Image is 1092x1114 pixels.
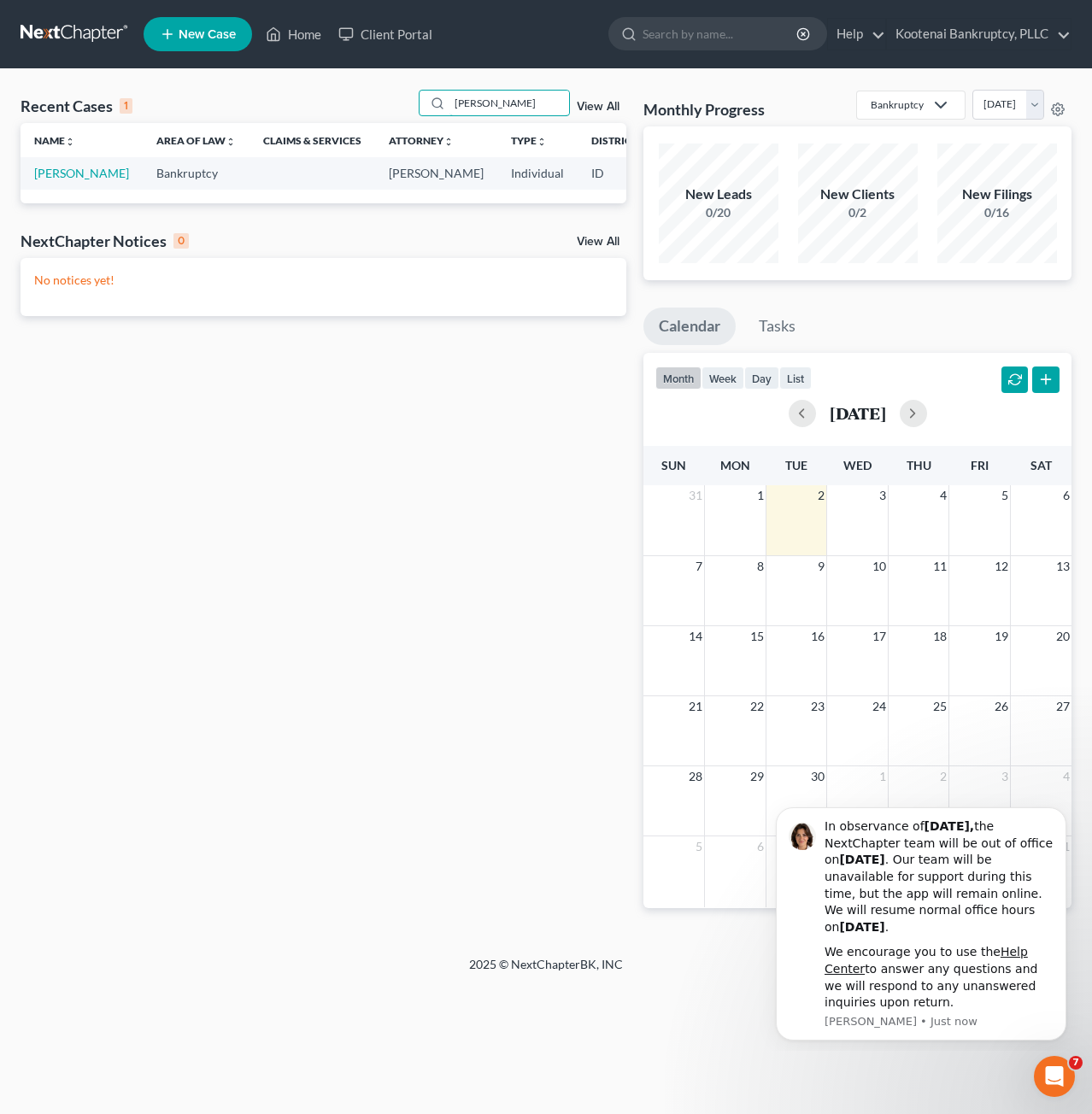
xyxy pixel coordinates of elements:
span: 31 [687,485,704,506]
a: Home [257,19,330,50]
span: 14 [687,626,704,647]
span: Sat [1030,458,1052,472]
div: 0 [173,233,189,249]
p: No notices yet! [34,272,613,289]
div: NextChapter Notices [21,231,189,251]
button: list [779,366,812,390]
span: New Case [179,28,236,41]
span: 17 [871,626,888,647]
span: 5 [694,836,704,857]
h2: [DATE] [830,404,886,422]
span: Mon [720,458,750,472]
i: unfold_more [443,137,454,147]
div: 2025 © NextChapterBK, INC [59,956,1033,987]
span: 22 [749,696,766,717]
span: 2 [938,766,948,787]
a: Client Portal [330,19,441,50]
div: 1 [120,98,132,114]
div: New Filings [937,185,1057,204]
a: Districtunfold_more [591,134,648,147]
span: 2 [816,485,826,506]
span: 13 [1054,556,1071,577]
i: unfold_more [65,137,75,147]
i: unfold_more [537,137,547,147]
span: Sun [661,458,686,472]
a: Typeunfold_more [511,134,547,147]
span: Fri [971,458,989,472]
a: Kootenai Bankruptcy, PLLC [887,19,1071,50]
button: month [655,366,702,390]
a: Nameunfold_more [34,134,75,147]
td: ID [578,157,661,189]
span: 25 [931,696,948,717]
span: 4 [938,485,948,506]
div: Bankruptcy [871,97,924,112]
h3: Monthly Progress [643,99,765,120]
span: Tue [785,458,807,472]
div: New Leads [659,185,778,204]
span: 26 [993,696,1010,717]
div: 0/16 [937,204,1057,221]
a: Help [828,19,885,50]
a: Calendar [643,308,736,345]
span: 21 [687,696,704,717]
span: 15 [749,626,766,647]
span: Thu [907,458,931,472]
span: 6 [1061,485,1071,506]
a: View All [577,236,619,248]
span: 16 [809,626,826,647]
span: 3 [878,485,888,506]
span: 3 [1000,766,1010,787]
span: 1 [878,766,888,787]
span: 10 [871,556,888,577]
span: 8 [755,556,766,577]
input: Search by name... [449,91,569,115]
div: 0/20 [659,204,778,221]
iframe: Intercom notifications message [750,793,1092,1051]
span: 12 [993,556,1010,577]
a: View All [577,101,619,113]
span: 28 [687,766,704,787]
span: 5 [1000,485,1010,506]
span: 1 [755,485,766,506]
td: [PERSON_NAME] [375,157,497,189]
input: Search by name... [643,18,799,50]
span: 11 [931,556,948,577]
th: Claims & Services [250,123,375,157]
div: 0/2 [798,204,918,221]
span: 30 [809,766,826,787]
a: Attorneyunfold_more [389,134,454,147]
td: Bankruptcy [143,157,250,189]
span: 18 [931,626,948,647]
span: 9 [816,556,826,577]
span: 20 [1054,626,1071,647]
i: unfold_more [226,137,236,147]
span: 7 [1069,1056,1083,1070]
a: [PERSON_NAME] [34,166,129,180]
span: Wed [843,458,872,472]
span: 19 [993,626,1010,647]
button: day [744,366,779,390]
span: 23 [809,696,826,717]
span: 27 [1054,696,1071,717]
button: week [702,366,744,390]
a: Area of Lawunfold_more [156,134,236,147]
iframe: Intercom live chat [1034,1056,1075,1097]
span: 4 [1061,766,1071,787]
div: New Clients [798,185,918,204]
span: 7 [694,556,704,577]
span: 24 [871,696,888,717]
div: Recent Cases [21,96,132,116]
td: Individual [497,157,578,189]
span: 29 [749,766,766,787]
